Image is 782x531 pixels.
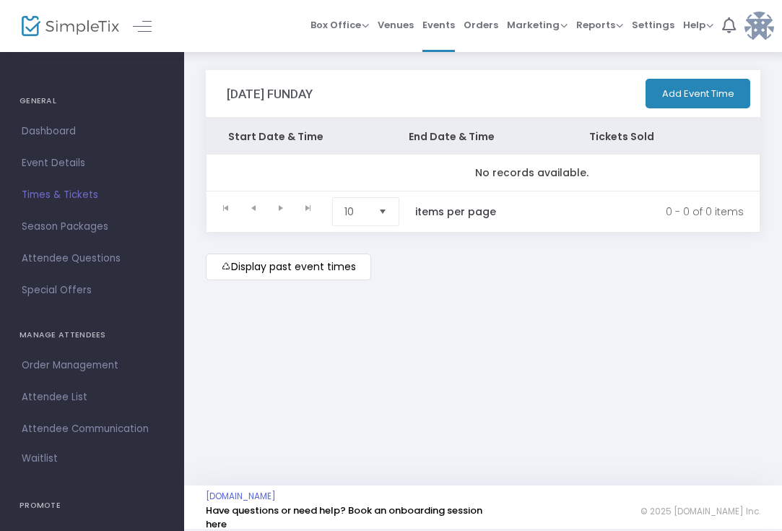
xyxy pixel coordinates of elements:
[568,118,712,155] th: Tickets Sold
[632,7,674,43] span: Settings
[22,217,162,236] span: Season Packages
[422,7,455,43] span: Events
[415,204,496,219] label: items per page
[464,7,498,43] span: Orders
[507,18,568,32] span: Marketing
[207,118,387,155] th: Start Date & Time
[646,79,750,108] button: Add Event Time
[22,154,162,173] span: Event Details
[207,118,760,191] div: Data table
[22,122,162,141] span: Dashboard
[344,204,367,219] span: 10
[576,18,623,32] span: Reports
[19,87,165,116] h4: GENERAL
[310,18,369,32] span: Box Office
[22,356,162,375] span: Order Management
[206,491,276,502] a: [DOMAIN_NAME]
[526,197,744,226] kendo-pager-info: 0 - 0 of 0 items
[387,118,568,155] th: End Date & Time
[206,254,371,280] m-button: Display past event times
[227,87,313,101] h3: [DATE] FUNDAY
[640,506,760,517] span: © 2025 [DOMAIN_NAME] Inc.
[378,7,414,43] span: Venues
[683,18,713,32] span: Help
[22,249,162,268] span: Attendee Questions
[22,281,162,300] span: Special Offers
[22,452,58,466] span: Waitlist
[22,388,162,407] span: Attendee List
[22,186,162,204] span: Times & Tickets
[373,198,393,225] button: Select
[19,491,165,520] h4: PROMOTE
[22,420,162,439] span: Attendee Communication
[19,321,165,350] h4: MANAGE ATTENDEES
